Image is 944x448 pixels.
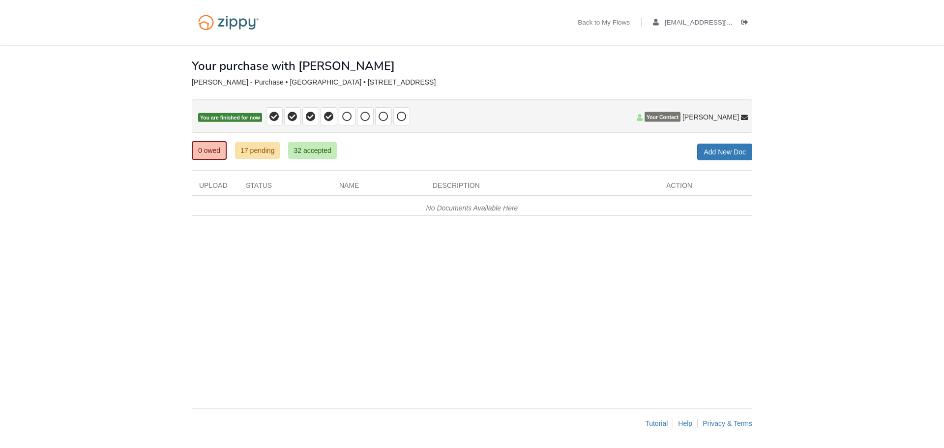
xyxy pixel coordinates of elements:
[645,112,680,122] span: Your Contact
[192,10,265,35] img: Logo
[678,419,692,427] a: Help
[697,144,752,160] a: Add New Doc
[682,112,739,122] span: [PERSON_NAME]
[192,180,238,195] div: Upload
[192,60,395,72] h1: Your purchase with [PERSON_NAME]
[425,180,659,195] div: Description
[238,180,332,195] div: Status
[235,142,280,159] a: 17 pending
[659,180,752,195] div: Action
[288,142,336,159] a: 32 accepted
[192,141,227,160] a: 0 owed
[665,19,777,26] span: kalamazoothumper1@gmail.com
[741,19,752,29] a: Log out
[198,113,262,122] span: You are finished for now
[192,78,752,87] div: [PERSON_NAME] - Purchase • [GEOGRAPHIC_DATA] • [STREET_ADDRESS]
[426,204,518,212] em: No Documents Available Here
[703,419,752,427] a: Privacy & Terms
[645,419,668,427] a: Tutorial
[332,180,425,195] div: Name
[578,19,630,29] a: Back to My Flows
[653,19,777,29] a: edit profile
